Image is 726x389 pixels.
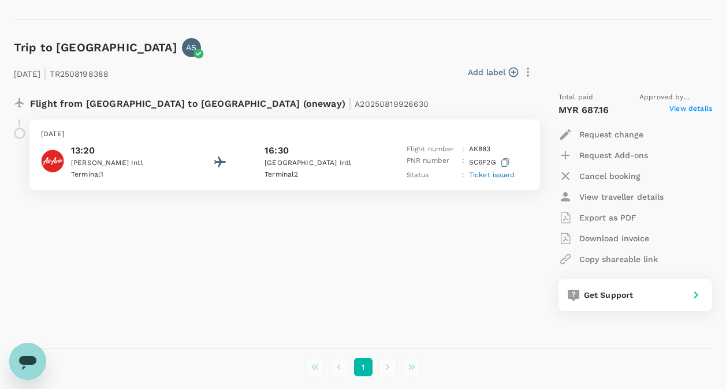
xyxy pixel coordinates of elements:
p: 13:20 [71,144,175,158]
p: Request Add-ons [579,149,648,161]
img: AirAsia [41,149,64,173]
button: Request change [559,124,643,145]
p: [GEOGRAPHIC_DATA] Intl [265,158,368,169]
span: View details [669,103,712,117]
button: Request Add-ons [559,145,648,166]
p: AK 883 [469,144,491,155]
button: Add label [468,66,518,78]
button: Copy shareable link [559,249,658,270]
p: PNR number [407,155,457,170]
p: Terminal 1 [71,169,175,181]
nav: pagination navigation [303,358,424,376]
span: Approved by [639,92,712,103]
button: View traveller details [559,186,664,207]
p: View traveller details [579,191,664,203]
p: Cancel booking [579,170,641,182]
button: page 1 [354,358,373,376]
p: 16:30 [265,144,289,158]
p: [PERSON_NAME] Intl [71,158,175,169]
p: Copy shareable link [579,253,658,265]
span: Ticket issued [469,171,515,179]
p: [DATE] [41,129,528,140]
span: A20250819926630 [355,99,429,109]
p: SC6F2G [469,155,512,170]
span: | [43,65,47,81]
span: Total paid [559,92,594,103]
button: Export as PDF [559,207,636,228]
p: Status [407,170,457,181]
p: : [462,155,464,170]
p: Terminal 2 [265,169,368,181]
span: Get Support [584,290,634,300]
button: Cancel booking [559,166,641,186]
iframe: Button to launch messaging window [9,343,46,380]
p: Flight from [GEOGRAPHIC_DATA] to [GEOGRAPHIC_DATA] (oneway) [30,92,429,113]
p: : [462,144,464,155]
p: AS [186,42,196,53]
p: Flight number [407,144,457,155]
span: | [348,95,352,111]
button: Download invoice [559,228,649,249]
p: [DATE] TR2508198388 [14,62,109,83]
p: MYR 687.16 [559,103,609,117]
p: Request change [579,129,643,140]
h6: Trip to [GEOGRAPHIC_DATA] [14,38,177,57]
p: Export as PDF [579,212,636,223]
p: Download invoice [579,233,649,244]
p: : [462,170,464,181]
